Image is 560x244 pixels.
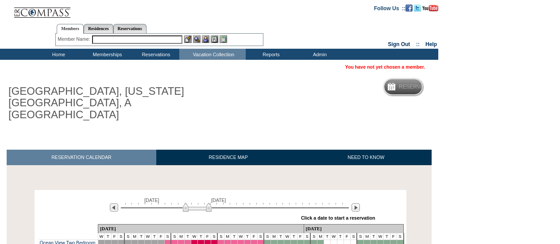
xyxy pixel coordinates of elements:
[374,4,406,12] td: Follow Us ::
[350,233,357,240] td: S
[422,5,438,10] a: Subscribe to our YouTube Channel
[422,5,438,12] img: Subscribe to our YouTube Channel
[82,49,131,60] td: Memberships
[251,233,257,240] td: F
[144,198,159,203] span: [DATE]
[317,233,324,240] td: M
[211,198,226,203] span: [DATE]
[110,203,118,212] img: Previous
[257,233,264,240] td: S
[271,233,278,240] td: M
[304,225,403,233] td: [DATE]
[131,233,138,240] td: M
[33,49,82,60] td: Home
[156,150,301,165] a: RESIDENCE MAP
[304,233,310,240] td: S
[118,233,124,240] td: S
[204,233,211,240] td: F
[197,233,204,240] td: T
[371,233,377,240] td: T
[98,233,104,240] td: W
[364,233,371,240] td: M
[357,233,363,240] td: S
[131,49,179,60] td: Reservations
[185,233,191,240] td: T
[399,84,467,90] h5: Reservation Calendar
[224,233,231,240] td: M
[113,24,147,33] a: Reservations
[211,35,218,43] img: Reservations
[84,24,113,33] a: Residences
[301,215,375,221] div: Click a date to start a reservation
[337,233,344,240] td: T
[220,35,227,43] img: b_calculator.gif
[414,5,421,10] a: Follow us on Twitter
[344,233,350,240] td: F
[104,233,111,240] td: T
[383,233,390,240] td: T
[217,233,224,240] td: S
[124,233,131,240] td: S
[244,233,251,240] td: T
[202,35,209,43] img: Impersonate
[138,233,145,240] td: T
[406,5,413,10] a: Become our fan on Facebook
[179,49,246,60] td: Vacation Collection
[390,233,397,240] td: F
[57,24,84,34] a: Members
[351,203,360,212] img: Next
[294,49,343,60] td: Admin
[414,4,421,12] img: Follow us on Twitter
[331,233,337,240] td: W
[290,233,297,240] td: T
[191,233,198,240] td: W
[7,84,205,122] h1: [GEOGRAPHIC_DATA], [US_STATE][GEOGRAPHIC_DATA], A [GEOGRAPHIC_DATA]
[284,233,291,240] td: W
[324,233,331,240] td: T
[377,233,384,240] td: W
[7,150,156,165] a: RESERVATION CALENDAR
[98,225,304,233] td: [DATE]
[300,150,432,165] a: NEED TO KNOW
[425,41,437,47] a: Help
[171,233,178,240] td: S
[184,35,192,43] img: b_edit.gif
[246,49,294,60] td: Reports
[310,233,317,240] td: S
[178,233,185,240] td: M
[164,233,171,240] td: S
[231,233,238,240] td: T
[151,233,158,240] td: T
[58,35,92,43] div: Member Name:
[345,64,425,70] span: You have not yet chosen a member.
[193,35,201,43] img: View
[388,41,410,47] a: Sign Out
[397,233,403,240] td: S
[406,4,413,12] img: Become our fan on Facebook
[158,233,164,240] td: F
[416,41,420,47] span: ::
[238,233,244,240] td: W
[264,233,270,240] td: S
[144,233,151,240] td: W
[278,233,284,240] td: T
[111,233,118,240] td: F
[297,233,304,240] td: F
[211,233,217,240] td: S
